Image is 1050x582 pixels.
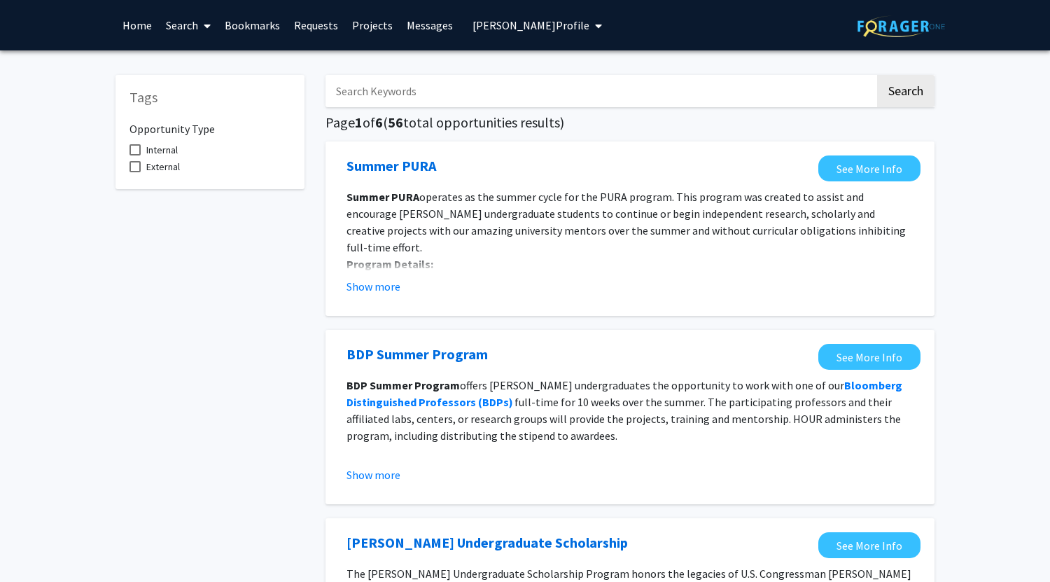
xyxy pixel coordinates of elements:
a: Requests [287,1,345,50]
a: Opens in a new tab [818,155,920,181]
span: 1 [355,113,363,131]
span: operates as the summer cycle for the PURA program. This program was created to assist and encoura... [346,190,906,254]
a: Messages [400,1,460,50]
a: Projects [345,1,400,50]
a: Bookmarks [218,1,287,50]
span: 56 [388,113,403,131]
iframe: Chat [990,519,1039,571]
img: ForagerOne Logo [857,15,945,37]
a: Home [115,1,159,50]
input: Search Keywords [325,75,875,107]
button: Show more [346,278,400,295]
p: offers [PERSON_NAME] undergraduates the opportunity to work with one of our full-time for 10 week... [346,377,913,444]
strong: Program Details: [346,257,433,271]
h5: Page of ( total opportunities results) [325,114,934,131]
a: Opens in a new tab [818,344,920,370]
button: Show more [346,466,400,483]
h6: Opportunity Type [129,111,290,136]
button: Search [877,75,934,107]
span: [PERSON_NAME] Profile [472,18,589,32]
span: 6 [375,113,383,131]
span: Internal [146,141,178,158]
a: Opens in a new tab [346,155,436,176]
strong: BDP Summer Program [346,378,460,392]
a: Search [159,1,218,50]
a: Opens in a new tab [346,344,488,365]
h5: Tags [129,89,290,106]
span: External [146,158,180,175]
strong: Summer PURA [346,190,419,204]
a: Opens in a new tab [346,532,628,553]
a: Opens in a new tab [818,532,920,558]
